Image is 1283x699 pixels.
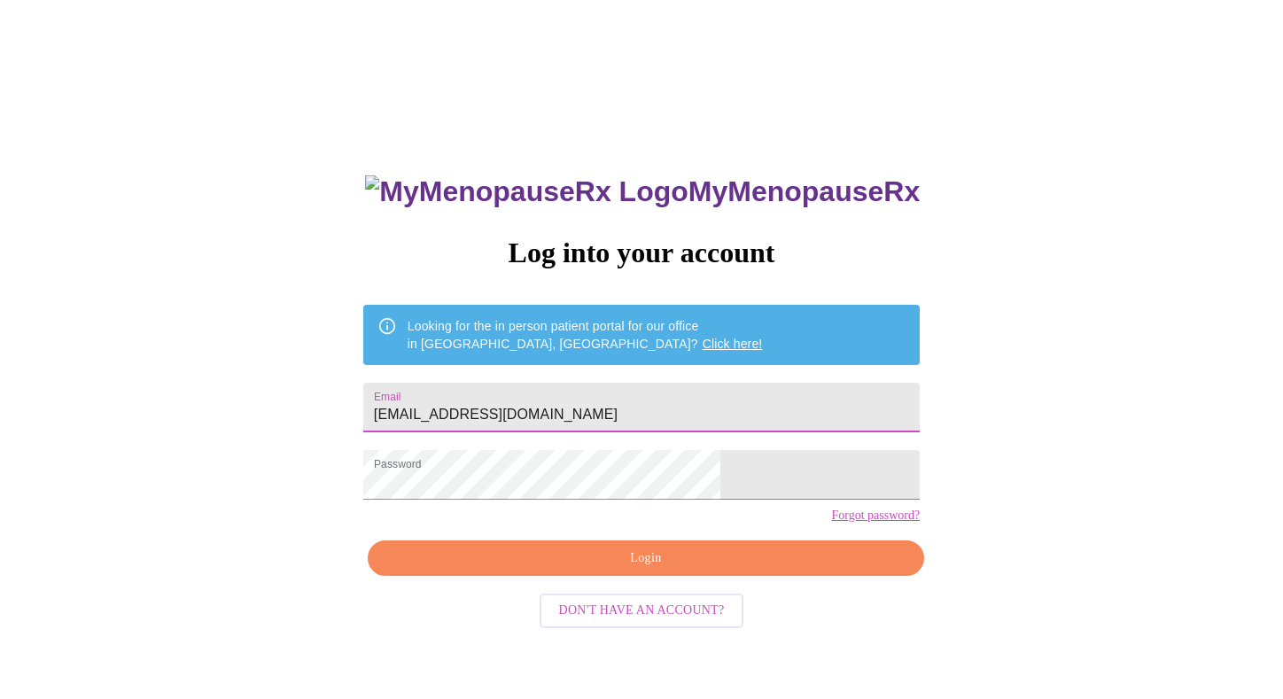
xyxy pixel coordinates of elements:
[831,509,920,523] a: Forgot password?
[365,175,920,208] h3: MyMenopauseRx
[363,237,920,269] h3: Log into your account
[535,602,749,617] a: Don't have an account?
[559,600,725,622] span: Don't have an account?
[408,310,763,360] div: Looking for the in person patient portal for our office in [GEOGRAPHIC_DATA], [GEOGRAPHIC_DATA]?
[365,175,688,208] img: MyMenopauseRx Logo
[540,594,744,628] button: Don't have an account?
[388,548,904,570] span: Login
[368,540,924,577] button: Login
[703,337,763,351] a: Click here!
